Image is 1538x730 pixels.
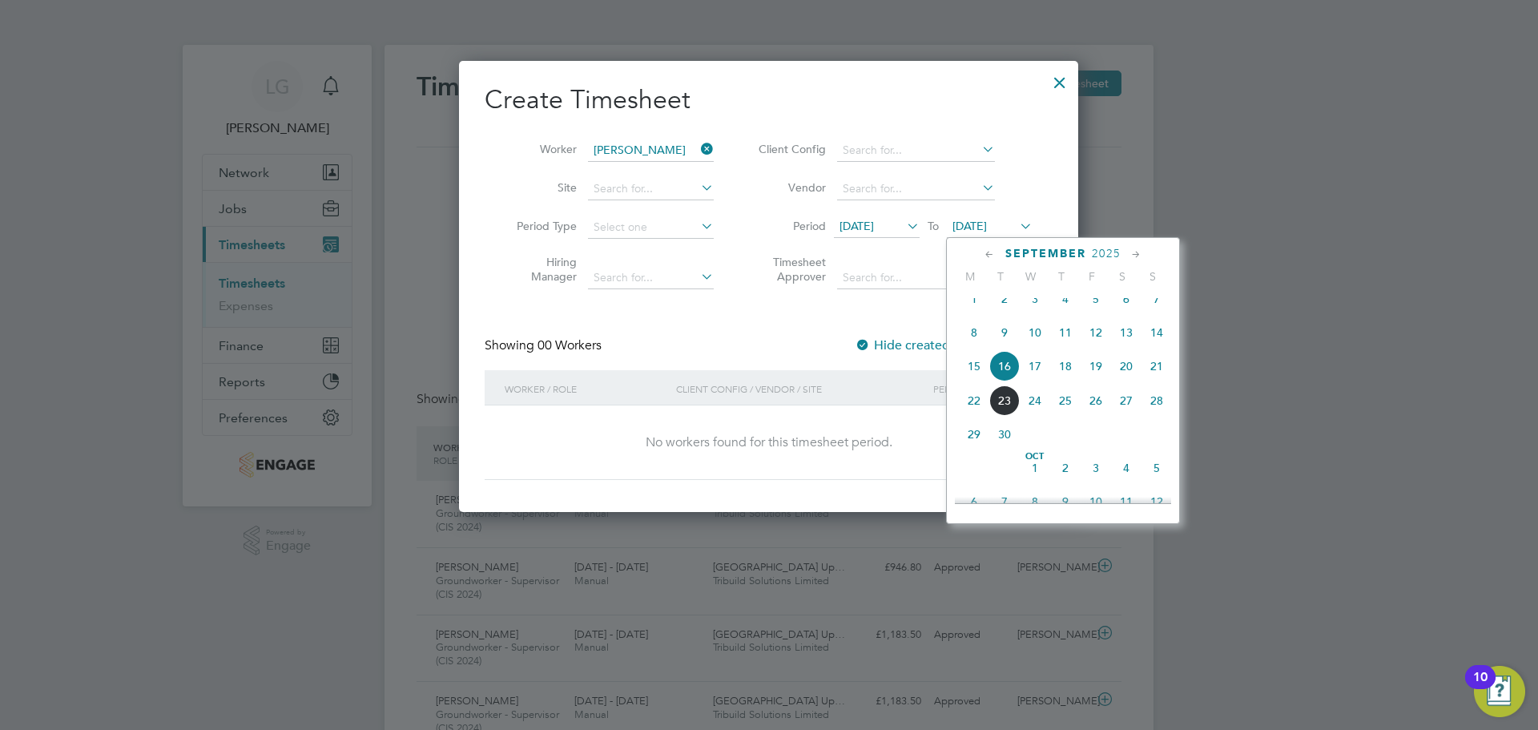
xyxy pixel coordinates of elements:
span: 22 [959,385,989,416]
span: 1 [1020,453,1050,483]
label: Hide created timesheets [855,337,1017,353]
span: 21 [1141,351,1172,381]
span: 26 [1081,385,1111,416]
span: 9 [989,317,1020,348]
span: 11 [1111,486,1141,517]
input: Search for... [837,178,995,200]
span: September [1005,247,1086,260]
div: Period [929,370,1037,407]
span: 30 [989,419,1020,450]
span: 16 [989,351,1020,381]
span: 00 Workers [537,337,602,353]
span: M [955,269,985,284]
label: Client Config [754,142,826,156]
div: Showing [485,337,605,354]
span: F [1077,269,1107,284]
label: Timesheet Approver [754,255,826,284]
label: Vendor [754,180,826,195]
span: 7 [989,486,1020,517]
span: 2 [989,284,1020,314]
span: 28 [1141,385,1172,416]
span: 25 [1050,385,1081,416]
span: 3 [1081,453,1111,483]
span: 10 [1020,317,1050,348]
span: 8 [1020,486,1050,517]
span: 29 [959,419,989,450]
span: 6 [959,486,989,517]
span: 6 [1111,284,1141,314]
span: 2 [1050,453,1081,483]
span: 4 [1111,453,1141,483]
span: 14 [1141,317,1172,348]
span: 19 [1081,351,1111,381]
input: Search for... [837,139,995,162]
label: Worker [505,142,577,156]
span: 27 [1111,385,1141,416]
div: No workers found for this timesheet period. [501,434,1037,451]
span: 18 [1050,351,1081,381]
div: Worker / Role [501,370,672,407]
span: 1 [959,284,989,314]
span: 7 [1141,284,1172,314]
span: Oct [1020,453,1050,461]
span: [DATE] [952,219,987,233]
span: 11 [1050,317,1081,348]
input: Select one [588,216,714,239]
span: 4 [1050,284,1081,314]
label: Period Type [505,219,577,233]
span: T [985,269,1016,284]
span: To [923,216,944,236]
div: Client Config / Vendor / Site [672,370,929,407]
span: 9 [1050,486,1081,517]
input: Search for... [588,139,714,162]
span: S [1107,269,1137,284]
span: 15 [959,351,989,381]
span: 17 [1020,351,1050,381]
span: 12 [1081,317,1111,348]
span: [DATE] [839,219,874,233]
button: Open Resource Center, 10 new notifications [1474,666,1525,717]
span: 2025 [1092,247,1121,260]
span: W [1016,269,1046,284]
input: Search for... [588,178,714,200]
input: Search for... [837,267,995,289]
span: 23 [989,385,1020,416]
span: 8 [959,317,989,348]
span: 24 [1020,385,1050,416]
span: 5 [1141,453,1172,483]
label: Period [754,219,826,233]
span: S [1137,269,1168,284]
span: 5 [1081,284,1111,314]
span: 20 [1111,351,1141,381]
div: 10 [1473,677,1488,698]
span: 12 [1141,486,1172,517]
span: 10 [1081,486,1111,517]
h2: Create Timesheet [485,83,1053,117]
input: Search for... [588,267,714,289]
span: T [1046,269,1077,284]
span: 3 [1020,284,1050,314]
span: 13 [1111,317,1141,348]
label: Site [505,180,577,195]
label: Hiring Manager [505,255,577,284]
